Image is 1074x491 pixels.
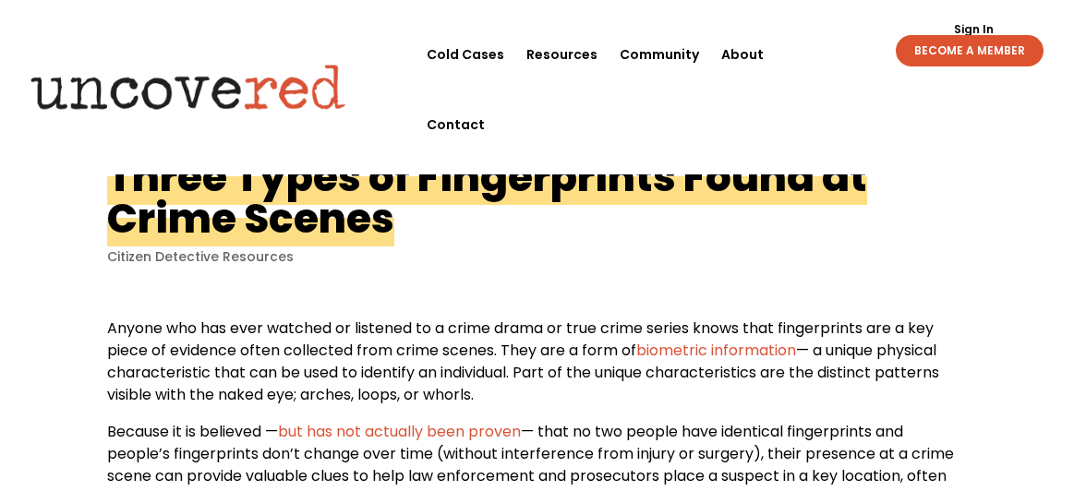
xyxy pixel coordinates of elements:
img: Uncovered logo [16,52,362,122]
a: Citizen Detective Resources [107,247,294,266]
a: biometric information [636,340,796,361]
a: Community [620,19,699,90]
span: — a unique physical characteristic that can be used to identify an individual. Part of the unique... [107,340,939,405]
a: About [721,19,764,90]
a: but has not actually been proven [278,421,521,442]
a: Cold Cases [427,19,504,90]
span: Because it is believed — [107,421,278,442]
a: Resources [526,19,597,90]
a: Contact [427,90,485,160]
a: BECOME A MEMBER [896,35,1044,66]
a: Sign In [944,24,1004,35]
h1: Three Types of Fingerprints Found at Crime Scenes [107,149,867,246]
span: Anyone who has ever watched or listened to a crime drama or true crime series knows that fingerpr... [107,317,934,361]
